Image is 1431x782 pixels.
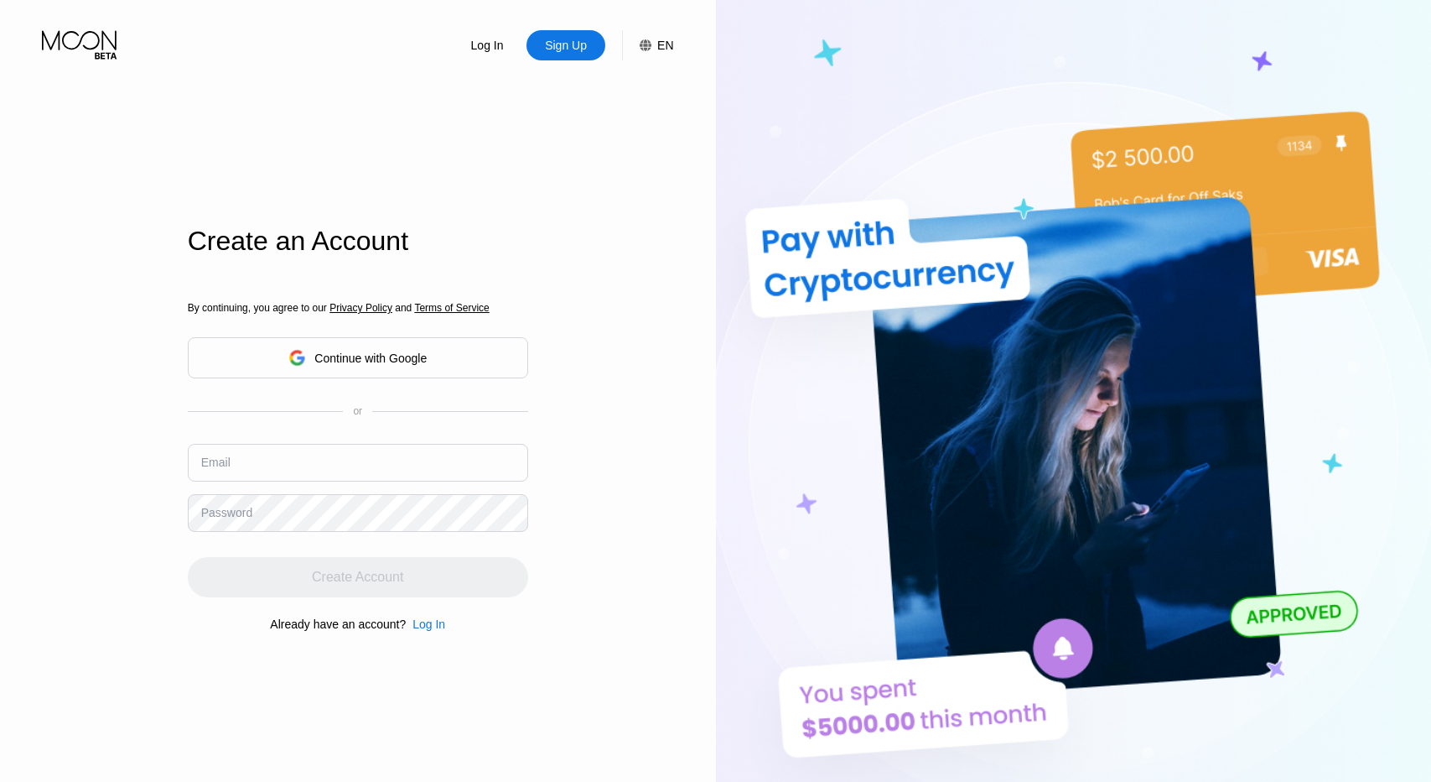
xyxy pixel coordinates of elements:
[329,302,392,314] span: Privacy Policy
[270,618,406,631] div: Already have an account?
[657,39,673,52] div: EN
[448,30,526,60] div: Log In
[526,30,605,60] div: Sign Up
[414,302,489,314] span: Terms of Service
[406,618,445,631] div: Log In
[392,302,415,314] span: and
[188,302,528,314] div: By continuing, you agree to our
[622,30,673,60] div: EN
[469,37,506,54] div: Log In
[201,506,252,519] div: Password
[188,226,528,257] div: Create an Account
[188,337,528,378] div: Continue with Google
[314,352,427,365] div: Continue with Google
[543,37,588,54] div: Sign Up
[412,618,445,631] div: Log In
[201,456,231,469] div: Email
[353,405,362,417] div: or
